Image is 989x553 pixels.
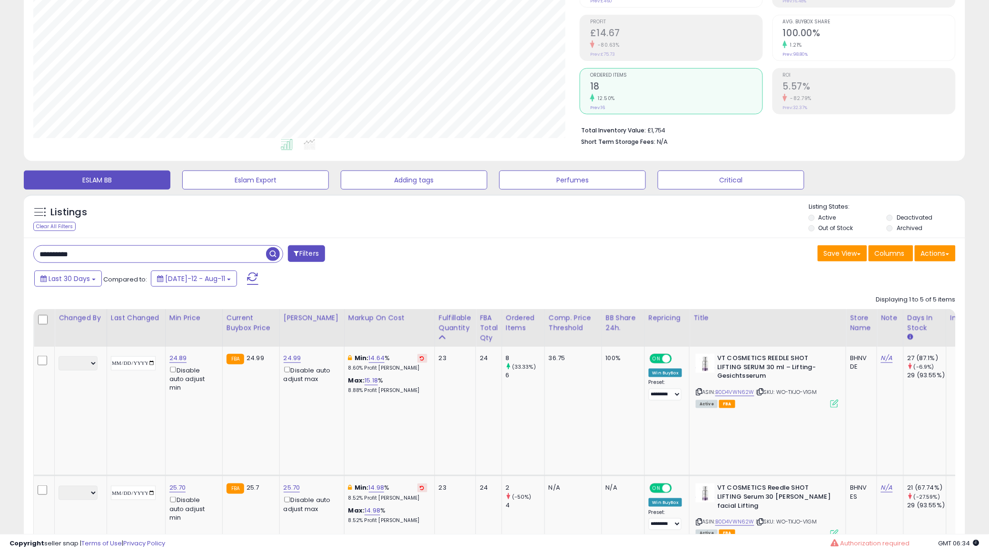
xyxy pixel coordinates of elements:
span: Compared to: [103,275,147,284]
small: -80.63% [594,41,620,49]
div: % [348,483,427,501]
span: OFF [671,484,686,493]
span: ROI [783,73,955,78]
small: FBA [227,483,244,494]
div: Disable auto adjust max [284,365,337,383]
img: 31p5zUOL8AL._SL40_.jpg [696,483,715,503]
small: (-6.9%) [914,363,934,371]
div: Markup on Cost [348,313,431,323]
div: 8 [506,354,544,362]
th: CSV column name: cust_attr_2_Changed by [55,309,107,347]
b: VT COSMETICS Reedle SHOT LIFTING Serum 30 [PERSON_NAME] facial Lifting [717,483,833,513]
div: Win BuyBox [649,498,682,507]
a: N/A [881,353,892,363]
label: Active [819,213,836,221]
div: 23 [439,483,468,492]
span: Columns [875,249,905,258]
div: seller snap | | [10,539,165,548]
div: BHNV ES [850,483,870,501]
h2: 5.57% [783,81,955,94]
div: Preset: [649,379,682,401]
div: 36.75 [549,354,594,362]
div: 29 (93.55%) [908,501,946,510]
div: [PERSON_NAME] [284,313,340,323]
a: N/A [881,483,892,493]
a: 24.99 [284,353,301,363]
span: | SKU: WO-TXJO-V1GM [756,518,817,525]
label: Deactivated [897,213,932,221]
span: Last 30 Days [49,274,90,283]
p: 8.52% Profit [PERSON_NAME] [348,495,427,502]
small: -82.79% [787,95,812,102]
span: 2025-09-11 06:34 GMT [939,539,979,548]
th: CSV column name: cust_attr_1_Last Changed [107,309,165,347]
div: BHNV DE [850,354,870,371]
li: £1,754 [581,124,949,135]
span: ON [651,355,663,363]
small: Days In Stock. [908,333,913,342]
a: 24.89 [169,353,187,363]
div: Current Buybox Price [227,313,276,333]
button: Adding tags [341,171,487,190]
div: Comp. Price Threshold [549,313,598,333]
div: Disable auto adjust min [169,495,215,522]
div: % [348,506,427,524]
div: % [348,376,427,394]
span: Ordered Items [590,73,762,78]
a: Privacy Policy [123,539,165,548]
div: Fulfillable Quantity [439,313,472,333]
div: BB Share 24h. [606,313,641,333]
span: 25.7 [247,483,259,492]
p: 8.60% Profit [PERSON_NAME] [348,365,427,372]
b: Min: [355,483,369,492]
a: 15.18 [365,376,378,385]
div: Win BuyBox [649,369,682,377]
span: | SKU: WO-TXJO-V1GM [756,388,817,396]
a: 14.98 [365,506,380,515]
div: Ordered Items [506,313,541,333]
button: Filters [288,245,325,262]
div: N/A [549,483,594,492]
a: 14.64 [369,353,385,363]
small: (-27.59%) [914,493,940,501]
span: ON [651,484,663,493]
a: B0D4VWN62W [715,388,754,396]
div: Disable auto adjust min [169,365,215,392]
small: Prev: 16 [590,105,605,111]
div: 2 [506,483,544,492]
div: Store Name [850,313,873,333]
div: 24 [480,483,494,492]
b: Total Inventory Value: [581,126,646,134]
small: 1.21% [787,41,802,49]
div: Title [693,313,842,323]
div: Clear All Filters [33,222,76,231]
div: Last Changed [111,313,161,323]
div: % [348,354,427,372]
b: Min: [355,353,369,362]
p: Listing States: [809,202,965,211]
button: Actions [915,245,956,261]
p: 8.52% Profit [PERSON_NAME] [348,517,427,524]
div: 21 (67.74%) [908,483,946,492]
p: 8.88% Profit [PERSON_NAME] [348,387,427,394]
div: 100% [606,354,637,362]
div: Disable auto adjust max [284,495,337,513]
small: (-50%) [512,493,532,501]
span: Avg. Buybox Share [783,20,955,25]
span: FBA [719,400,735,408]
div: Days In Stock [908,313,942,333]
b: Max: [348,506,365,515]
button: Save View [818,245,867,261]
div: ASIN: [696,354,839,407]
h2: 18 [590,81,762,94]
h5: Listings [50,206,87,219]
div: Preset: [649,509,682,531]
button: ESLAM BB [24,171,170,190]
span: All listings currently available for purchase on Amazon [696,400,718,408]
div: FBA Total Qty [480,313,498,343]
small: (33.33%) [512,363,536,371]
div: 29 (93.55%) [908,371,946,380]
label: Archived [897,224,922,232]
small: Prev: 32.37% [783,105,808,111]
img: 31p5zUOL8AL._SL40_.jpg [696,354,715,373]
